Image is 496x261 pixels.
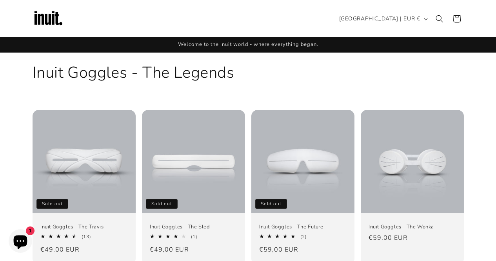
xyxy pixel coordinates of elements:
[33,62,464,83] h1: Inuit Goggles - The Legends
[33,3,64,35] img: Inuit Logo
[431,10,448,27] summary: Search
[259,224,347,230] a: Inuit Goggles - The Future
[6,229,35,255] inbox-online-store-chat: Shopify online store chat
[339,15,420,23] span: [GEOGRAPHIC_DATA] | EUR €
[369,224,456,230] a: Inuit Goggles - The Wonka
[40,224,128,230] a: Inuit Goggles - The Travis
[33,37,464,52] div: Announcement
[334,11,431,26] button: [GEOGRAPHIC_DATA] | EUR €
[150,224,237,230] a: Inuit Goggles - The Sled
[178,41,318,48] span: Welcome to the Inuit world - where everything began.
